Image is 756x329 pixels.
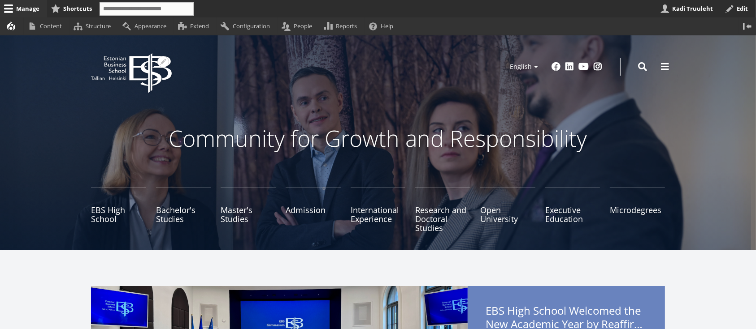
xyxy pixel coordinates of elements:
[174,17,217,35] a: Extend
[351,188,406,232] a: International Experience
[578,62,589,71] a: Youtube
[286,188,341,232] a: Admission
[70,17,118,35] a: Structure
[415,188,470,232] a: Research and Doctoral Studies
[552,62,560,71] a: Facebook
[278,17,320,35] a: People
[565,62,574,71] a: Linkedin
[365,17,401,35] a: Help
[217,17,278,35] a: Configuration
[157,56,169,68] button: Open configuration options
[320,17,365,35] a: Reports
[221,188,276,232] a: Master's Studies
[140,125,616,152] p: Community for Growth and Responsibility
[480,188,535,232] a: Open University
[593,62,602,71] a: Instagram
[545,188,600,232] a: Executive Education
[156,188,211,232] a: Bachelor's Studies
[610,188,665,232] a: Microdegrees
[739,17,756,35] button: Vertical orientation
[24,17,70,35] a: Content
[118,17,174,35] a: Appearance
[91,188,146,232] a: EBS High School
